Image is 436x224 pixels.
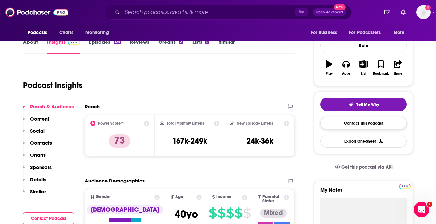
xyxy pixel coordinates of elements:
span: ⌘ K [295,8,308,16]
button: Reach & Audience [23,103,74,116]
button: Bookmark [372,56,389,80]
button: open menu [306,26,345,39]
p: Social [30,128,45,134]
img: tell me why sparkle [348,102,354,107]
button: List [355,56,372,80]
button: open menu [345,26,390,39]
span: Logged in as jennarohl [416,5,431,19]
button: Details [23,176,46,188]
div: Bookmark [373,72,389,76]
div: Share [394,72,402,76]
span: Tell Me Why [356,102,379,107]
span: $ [217,208,225,218]
a: Show notifications dropdown [398,7,408,18]
button: Play [320,56,338,80]
span: For Business [311,28,337,37]
a: Get this podcast via API [329,159,398,175]
span: New [334,4,346,10]
button: open menu [81,26,117,39]
span: $ [234,208,242,218]
button: Sponsors [23,164,52,176]
p: Similar [30,188,46,195]
div: Play [326,72,333,76]
img: Podchaser - Follow, Share and Rate Podcasts [5,6,68,18]
iframe: Intercom live chat [414,202,429,217]
button: Content [23,116,49,128]
a: Credits2 [158,39,183,54]
p: Details [30,176,46,182]
input: Search podcasts, credits, & more... [122,7,295,17]
img: Podchaser Pro [399,184,411,189]
a: InsightsPodchaser Pro [47,39,80,54]
p: Charts [30,152,46,158]
a: Reviews [130,39,149,54]
p: Sponsors [30,164,52,170]
h2: Reach [85,103,100,110]
span: For Podcasters [349,28,381,37]
button: Contacts [23,140,52,152]
div: 2 [179,40,183,44]
button: open menu [389,26,413,39]
button: Similar [23,188,46,201]
svg: Add a profile image [425,5,431,10]
span: Parental Status [262,195,283,203]
div: 5 [205,40,209,44]
a: Episodes129 [89,39,121,54]
div: 129 [114,40,121,44]
span: Monitoring [85,28,109,37]
a: About [23,39,38,54]
span: Open Advanced [316,11,343,14]
span: Income [216,195,232,199]
h2: Power Score™ [98,121,124,126]
span: 1 [427,202,432,207]
p: 73 [109,134,130,148]
button: Social [23,128,45,140]
span: Age [175,195,183,199]
span: Get this podcast via API [341,164,393,170]
button: Show profile menu [416,5,431,19]
div: List [361,72,366,76]
h2: Audience Demographics [85,178,145,184]
span: More [394,28,405,37]
a: Show notifications dropdown [382,7,393,18]
a: Lists5 [192,39,209,54]
a: Contact This Podcast [320,117,407,129]
span: 40 yo [175,208,198,221]
p: Contacts [30,140,52,146]
h3: 167k-249k [172,136,207,146]
button: Charts [23,152,46,164]
p: Reach & Audience [30,103,74,110]
h2: New Episode Listens [237,121,273,126]
div: [DEMOGRAPHIC_DATA] [87,205,163,214]
img: Podchaser Pro [68,40,80,45]
a: Pro website [399,183,411,189]
label: My Notes [320,187,407,198]
a: Similar [219,39,235,54]
div: Mixed [260,209,287,218]
span: $ [243,208,251,218]
h2: Total Monthly Listens [167,121,204,126]
span: $ [209,208,217,218]
button: Export One-Sheet [320,135,407,148]
img: User Profile [416,5,431,19]
h1: Podcast Insights [23,80,83,90]
span: Charts [59,28,73,37]
h3: 24k-36k [246,136,273,146]
button: Open AdvancedNew [313,8,346,16]
div: Rate [320,39,407,52]
button: Share [390,56,407,80]
button: Apps [338,56,355,80]
span: $ [226,208,234,218]
span: Podcasts [28,28,47,37]
div: Apps [342,72,351,76]
a: Charts [55,26,77,39]
div: Search podcasts, credits, & more... [104,5,352,20]
span: Gender [96,195,111,199]
button: open menu [23,26,56,39]
p: Content [30,116,49,122]
button: tell me why sparkleTell Me Why [320,98,407,111]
